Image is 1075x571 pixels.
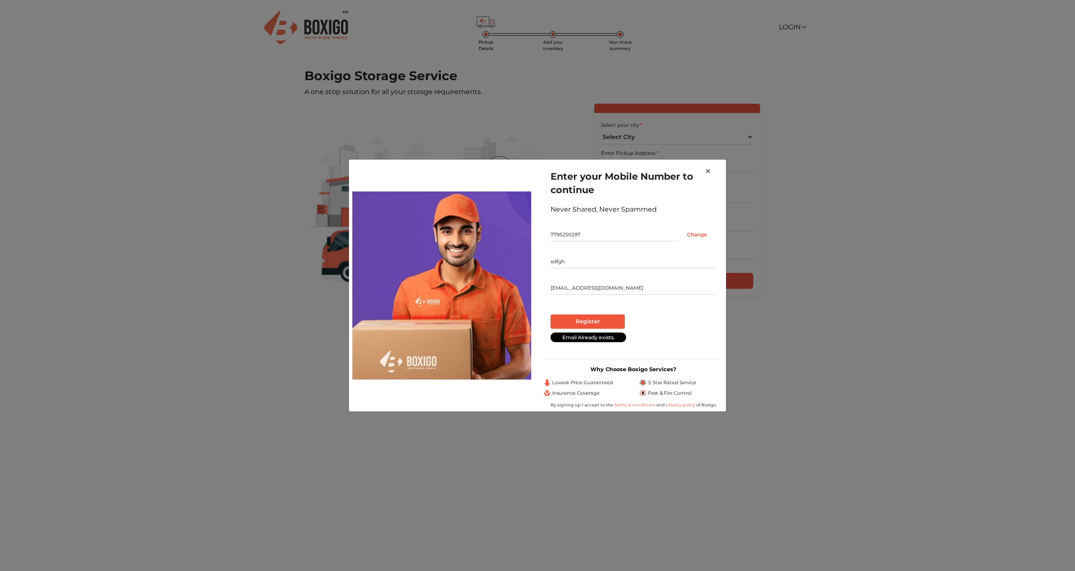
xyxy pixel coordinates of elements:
[648,379,696,386] span: 5 Star Rated Service
[352,191,531,380] img: storage-img
[648,390,692,397] span: Pest & Fire Control
[705,165,711,177] span: ×
[551,204,716,215] div: Never Shared, Never Spammed
[551,281,716,295] input: Email Id
[551,314,625,329] input: Register
[698,160,718,183] button: Close
[552,379,613,386] span: Lowest Price Guaranteed
[551,255,716,268] input: Your Name
[665,402,696,408] a: privacy policy
[552,390,600,397] span: Insurance Coverage
[678,228,716,241] input: Change
[551,333,626,342] div: Email Already exists.
[614,402,656,408] a: terms & conditions
[551,170,716,196] h1: Enter your Mobile Number to continue
[544,402,723,408] div: By signing up I accept to the and of Boxigo
[551,228,678,241] input: Mobile No
[544,366,723,372] h3: Why Choose Boxigo Services?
